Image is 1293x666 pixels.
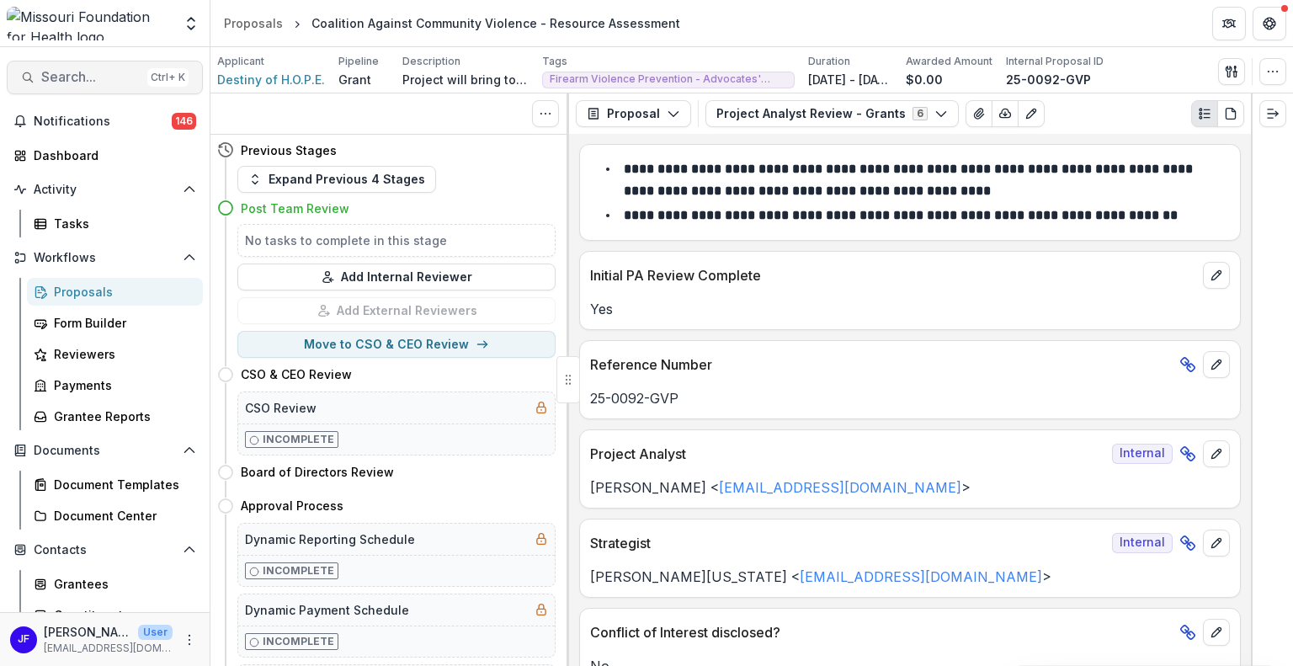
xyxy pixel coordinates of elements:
a: Grantees [27,570,203,598]
div: Grantees [54,575,189,593]
div: Proposals [54,283,189,301]
button: Add Internal Reviewer [237,264,556,290]
button: Plaintext view [1191,100,1218,127]
div: Reviewers [54,345,189,363]
p: Duration [808,54,850,69]
p: Incomplete [263,634,334,649]
a: Dashboard [7,141,203,169]
img: Missouri Foundation for Health logo [7,7,173,40]
p: Awarded Amount [906,54,992,69]
button: Edit as form [1018,100,1045,127]
button: edit [1203,262,1230,289]
p: Project Analyst [590,444,1105,464]
a: Document Templates [27,471,203,498]
button: Open entity switcher [179,7,203,40]
span: Documents [34,444,176,458]
h4: Board of Directors Review [241,463,394,481]
p: Conflict of Interest disclosed? [590,622,1173,642]
h4: Previous Stages [241,141,337,159]
button: Open Workflows [7,244,203,271]
p: Strategist [590,533,1105,553]
span: Internal [1112,533,1173,553]
div: Coalition Against Community Violence - Resource Assessment [311,14,680,32]
p: [DATE] - [DATE] [808,71,892,88]
p: 25-0092-GVP [590,388,1230,408]
p: Applicant [217,54,264,69]
h5: Dynamic Payment Schedule [245,601,409,619]
p: User [138,625,173,640]
a: Document Center [27,502,203,530]
div: Payments [54,376,189,394]
div: Grantee Reports [54,408,189,425]
h4: Approval Process [241,497,343,514]
div: Jean Freeman-Crawford [18,634,29,645]
a: Proposals [217,11,290,35]
a: [EMAIL_ADDRESS][DOMAIN_NAME] [719,479,961,496]
button: edit [1203,530,1230,557]
p: Incomplete [263,432,334,447]
button: View Attached Files [966,100,992,127]
button: PDF view [1217,100,1244,127]
p: Initial PA Review Complete [590,265,1196,285]
div: Constituents [54,606,189,624]
h4: CSO & CEO Review [241,365,352,383]
p: [EMAIL_ADDRESS][DOMAIN_NAME] [44,641,173,656]
button: edit [1203,440,1230,467]
p: [PERSON_NAME] < > [590,477,1230,498]
button: Move to CSO & CEO Review [237,331,556,358]
p: Reference Number [590,354,1173,375]
button: Open Activity [7,176,203,203]
p: Yes [590,299,1230,319]
span: 146 [172,113,196,130]
span: Firearm Violence Prevention - Advocates' Network and Capacity Building - Cohort Style Funding - P... [550,73,787,85]
div: Proposals [224,14,283,32]
button: Project Analyst Review - Grants6 [705,100,959,127]
a: Payments [27,371,203,399]
button: Get Help [1253,7,1286,40]
span: Activity [34,183,176,197]
span: Notifications [34,115,172,129]
h4: Post Team Review [241,200,349,217]
a: Destiny of H.O.P.E. [217,71,325,88]
a: Form Builder [27,309,203,337]
a: [EMAIL_ADDRESS][DOMAIN_NAME] [800,568,1042,585]
button: Toggle View Cancelled Tasks [532,100,559,127]
p: Tags [542,54,567,69]
h5: CSO Review [245,399,317,417]
button: More [179,630,200,650]
p: $0.00 [906,71,943,88]
h5: No tasks to complete in this stage [245,232,548,249]
a: Constituents [27,601,203,629]
p: Internal Proposal ID [1006,54,1104,69]
p: Project will bring together community stakeholders to engage in pre-planning activities and help ... [402,71,529,88]
button: Search... [7,61,203,94]
a: Proposals [27,278,203,306]
p: [PERSON_NAME][US_STATE] < > [590,567,1230,587]
button: edit [1203,351,1230,378]
p: [PERSON_NAME] [44,623,131,641]
button: Expand right [1259,100,1286,127]
button: Partners [1212,7,1246,40]
a: Tasks [27,210,203,237]
div: Document Center [54,507,189,525]
span: Search... [41,69,141,85]
button: Notifications146 [7,108,203,135]
span: Internal [1112,444,1173,464]
a: Grantee Reports [27,402,203,430]
button: Expand Previous 4 Stages [237,166,436,193]
div: Ctrl + K [147,68,189,87]
span: Contacts [34,543,176,557]
p: Incomplete [263,563,334,578]
p: 25-0092-GVP [1006,71,1091,88]
nav: breadcrumb [217,11,687,35]
button: Proposal [576,100,691,127]
div: Form Builder [54,314,189,332]
button: edit [1203,619,1230,646]
p: Grant [338,71,371,88]
button: Open Documents [7,437,203,464]
p: Description [402,54,460,69]
button: Add External Reviewers [237,297,556,324]
a: Reviewers [27,340,203,368]
button: Open Contacts [7,536,203,563]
